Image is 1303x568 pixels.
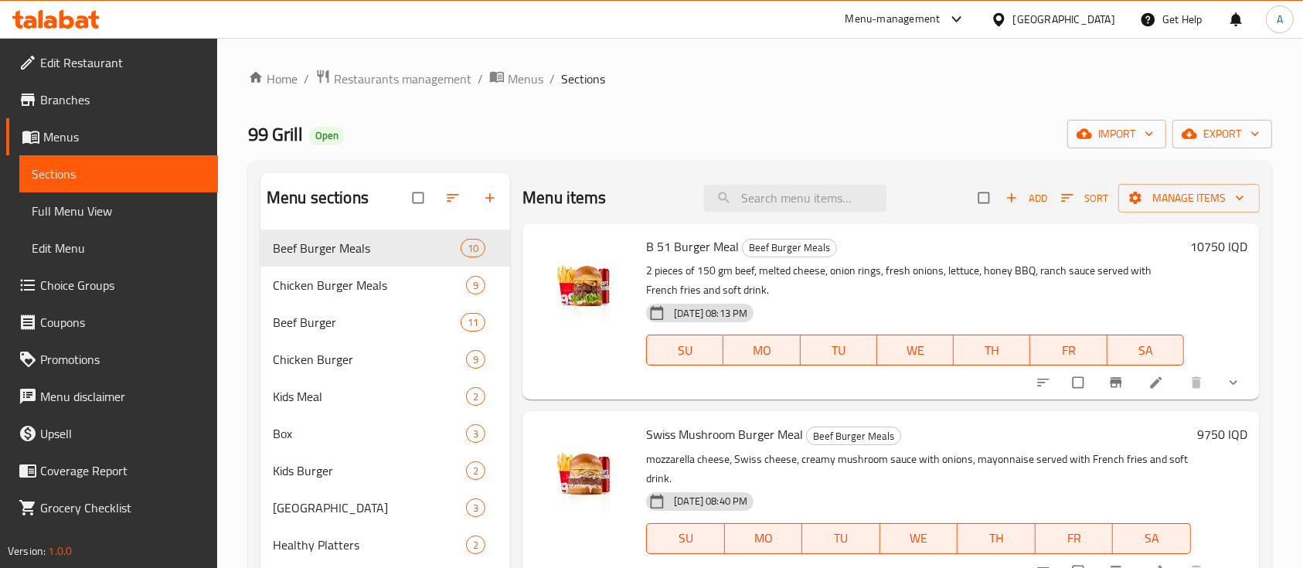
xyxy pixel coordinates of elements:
span: FR [1042,527,1107,549]
button: TU [802,523,880,554]
span: 9 [467,278,485,293]
span: TU [807,339,871,362]
span: Beef Burger Meals [273,239,461,257]
button: Branch-specific-item [1099,366,1136,400]
a: Coupons [6,304,218,341]
span: 3 [467,501,485,515]
a: Full Menu View [19,192,218,230]
span: Swiss Mushroom Burger Meal [646,423,803,446]
div: items [466,350,485,369]
span: 2 [467,538,485,553]
a: Menus [6,118,218,155]
button: FR [1036,523,1114,554]
span: Add item [1002,186,1051,210]
span: Box [273,424,466,443]
span: Beef Burger Meals [807,427,900,445]
span: 1.0.0 [48,541,72,561]
span: Grocery Checklist [40,498,206,517]
div: items [466,498,485,517]
button: MO [725,523,803,554]
h2: Menu items [522,186,607,209]
button: import [1067,120,1166,148]
div: items [466,387,485,406]
div: Beef Burger Meals10 [260,230,510,267]
span: Add [1005,189,1047,207]
div: Kids Burger2 [260,452,510,489]
span: SU [653,527,718,549]
span: Select to update [1063,368,1096,397]
span: MO [731,527,797,549]
span: Menu disclaimer [40,387,206,406]
p: mozzarella cheese, Swiss cheese, creamy mushroom sauce with onions, mayonnaise served with French... [646,450,1191,488]
h2: Menu sections [267,186,369,209]
button: SA [1107,335,1184,366]
span: Select all sections [403,183,436,213]
nav: breadcrumb [248,69,1272,89]
a: Home [248,70,298,88]
button: Add [1002,186,1051,210]
span: Select section [969,183,1002,213]
span: Beef Burger [273,313,461,332]
button: sort-choices [1026,366,1063,400]
div: items [466,276,485,294]
span: A [1277,11,1283,28]
span: 3 [467,427,485,441]
a: Sections [19,155,218,192]
span: Open [309,129,345,142]
div: Menu-management [845,10,941,29]
div: Beef Burger Meals [806,427,901,445]
span: Sections [561,70,605,88]
span: 99 Grill [248,117,303,151]
svg: Show Choices [1226,375,1241,390]
p: 2 pieces of 150 gm beef, melted cheese, onion rings, fresh onions, lettuce, honey BBQ, ranch sauc... [646,261,1184,300]
button: delete [1179,366,1216,400]
span: 11 [461,315,485,330]
button: FR [1030,335,1107,366]
img: Swiss Mushroom Burger Meal [535,423,634,522]
span: Sections [32,165,206,183]
span: TH [960,339,1024,362]
div: Kids Burger [273,461,466,480]
span: Chicken Burger Meals [273,276,466,294]
span: Healthy Platters [273,536,466,554]
button: show more [1216,366,1254,400]
div: Open [309,127,345,145]
span: [DATE] 08:13 PM [668,306,754,321]
span: Manage items [1131,189,1247,208]
span: Restaurants management [334,70,471,88]
button: TH [958,523,1036,554]
div: Chicken Burger9 [260,341,510,378]
div: Chicken Burger [273,350,466,369]
a: Restaurants management [315,69,471,89]
button: SA [1113,523,1191,554]
span: MO [730,339,794,362]
div: items [466,461,485,480]
button: TH [954,335,1030,366]
span: Promotions [40,350,206,369]
span: Coupons [40,313,206,332]
a: Branches [6,81,218,118]
span: Full Menu View [32,202,206,220]
span: WE [886,527,952,549]
span: export [1185,124,1260,144]
span: Sort sections [436,181,473,215]
span: Sort items [1051,186,1118,210]
div: Box3 [260,415,510,452]
a: Menus [489,69,543,89]
div: items [466,536,485,554]
span: TH [964,527,1029,549]
a: Menu disclaimer [6,378,218,415]
button: WE [877,335,954,366]
button: TU [801,335,877,366]
input: search [704,185,886,212]
a: Coverage Report [6,452,218,489]
div: items [466,424,485,443]
span: [DATE] 08:40 PM [668,494,754,508]
span: TU [808,527,874,549]
span: Coverage Report [40,461,206,480]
